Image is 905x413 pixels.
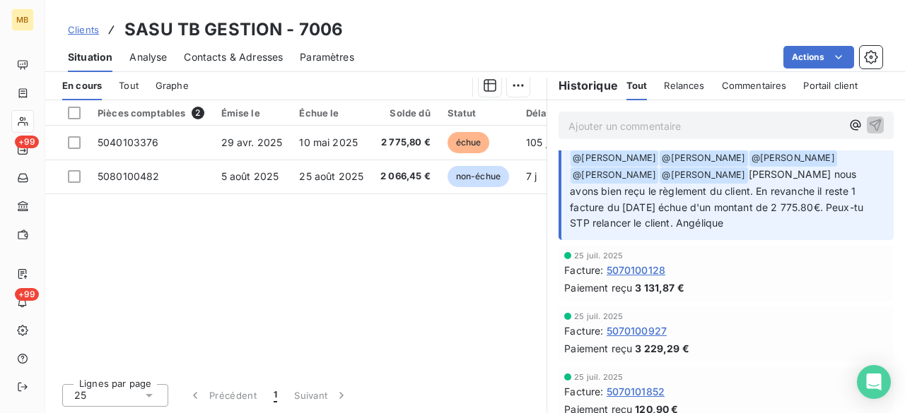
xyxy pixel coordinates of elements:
span: Tout [119,80,139,91]
span: @ [PERSON_NAME] [571,150,658,167]
div: Délai [526,107,564,119]
span: @ [PERSON_NAME] [571,167,658,184]
span: Facture : [564,263,603,277]
span: En cours [62,80,102,91]
span: @ [PERSON_NAME] [660,150,747,167]
span: Clients [68,24,99,35]
span: +99 [15,136,39,148]
span: 2 775,80 € [380,136,431,150]
span: 25 août 2025 [299,170,363,182]
div: Statut [448,107,509,119]
span: Portail client [803,80,858,91]
button: 1 [265,381,286,410]
span: Contacts & Adresses [184,50,283,64]
a: +99 [11,138,33,161]
span: 7 j [526,170,537,182]
span: Analyse [129,50,167,64]
div: Open Intercom Messenger [857,365,891,399]
span: non-échue [448,166,509,187]
span: Tout [626,80,648,91]
div: Pièces comptables [98,107,204,119]
span: Paramètres [300,50,354,64]
span: échue [448,132,490,153]
span: 25 juil. 2025 [574,373,623,381]
span: 25 [74,388,86,402]
h3: SASU TB GESTION - 7006 [124,17,343,42]
button: Précédent [180,381,265,410]
span: 1 [274,388,277,402]
span: Paiement reçu [564,280,632,295]
span: 5070101852 [607,384,665,399]
div: MB [11,8,34,31]
span: Facture : [564,323,603,338]
span: Graphe [156,80,189,91]
span: 29 avr. 2025 [221,136,283,148]
span: 5080100482 [98,170,160,182]
span: 5070100128 [607,263,666,277]
div: Échue le [299,107,363,119]
span: 3 229,29 € [635,341,689,356]
span: @ [PERSON_NAME] [660,167,747,184]
button: Suivant [286,381,357,410]
span: 5 août 2025 [221,170,279,182]
h6: Historique [547,77,618,94]
span: @ [PERSON_NAME] [749,150,837,167]
span: Paiement reçu [564,341,632,356]
span: Commentaires [722,80,787,91]
span: 25 juil. 2025 [574,312,623,321]
span: 5040103376 [98,136,159,148]
span: Relances [664,80,704,91]
span: +99 [15,288,39,301]
span: 2 [192,107,204,119]
span: 105 j [526,136,548,148]
div: Solde dû [380,107,431,119]
span: 5070100927 [607,323,667,338]
button: Actions [783,46,854,68]
a: Clients [68,23,99,37]
span: 3 131,87 € [635,280,684,295]
div: Émise le [221,107,283,119]
span: Situation [68,50,112,64]
span: 10 mai 2025 [299,136,358,148]
span: 25 juil. 2025 [574,251,623,260]
span: 2 066,45 € [380,169,431,184]
span: Facture : [564,384,603,399]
